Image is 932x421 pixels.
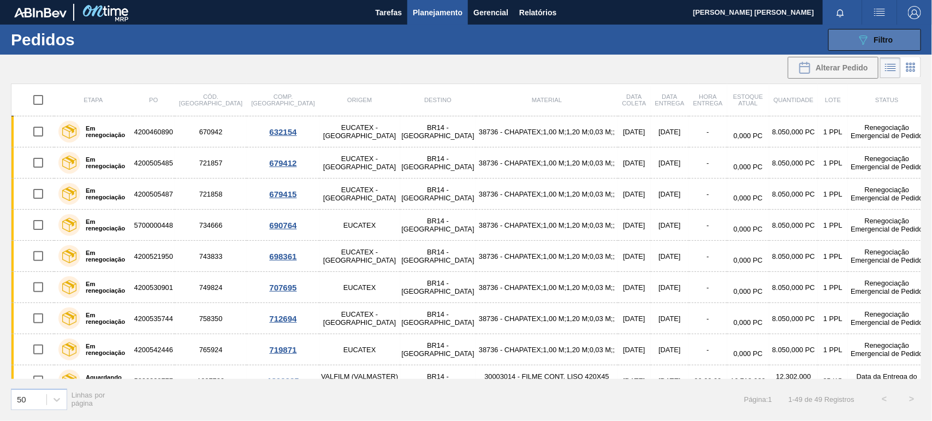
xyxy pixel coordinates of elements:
[80,250,128,263] label: Em renegociação
[848,303,926,334] td: Renegociação Emergencial de Pedido
[769,334,818,365] td: 8.050,000 PC
[898,386,925,413] button: >
[400,116,476,147] td: BR14 - [GEOGRAPHIC_DATA]
[818,303,848,334] td: 1 PPL
[400,210,476,241] td: BR14 - [GEOGRAPHIC_DATA]
[848,210,926,241] td: Renegociação Emergencial de Pedido
[175,179,247,210] td: 721858
[818,241,848,272] td: 1 PPL
[248,376,317,386] div: 1809235
[769,116,818,147] td: 8.050,000 PC
[731,377,765,393] span: 16.718,920 KG
[11,210,927,241] a: Em renegociação5700000448734666EUCATEXBR14 - [GEOGRAPHIC_DATA]38736 - CHAPATEX;1,00 M;1,20 M;0,03...
[769,179,818,210] td: 8.050,000 PC
[874,35,893,44] span: Filtro
[133,303,175,334] td: 4200535744
[774,97,814,103] span: Quantidade
[871,386,898,413] button: <
[11,33,171,46] h1: Pedidos
[818,116,848,147] td: 1 PPL
[133,365,175,396] td: 5800338777
[133,334,175,365] td: 4200542446
[788,395,854,404] span: 1 - 49 de 49 Registros
[133,272,175,303] td: 4200530901
[848,241,926,272] td: Renegociação Emergencial de Pedido
[651,147,689,179] td: [DATE]
[618,179,651,210] td: [DATE]
[133,116,175,147] td: 4200460890
[901,57,921,78] div: Visão em Cards
[689,210,727,241] td: -
[908,6,921,19] img: Logout
[734,349,763,358] span: 0,000 PC
[769,365,818,396] td: 12.302,000 KG
[251,93,314,106] span: Comp. [GEOGRAPHIC_DATA]
[689,116,727,147] td: -
[11,365,927,396] a: Aguardando Descarga58003387771997732VALFILM (VALMASTER) - MANAUS (AM)BR14 - [GEOGRAPHIC_DATA]3000...
[618,147,651,179] td: [DATE]
[400,303,476,334] td: BR14 - [GEOGRAPHIC_DATA]
[248,252,317,261] div: 698361
[175,334,247,365] td: 765924
[413,6,462,19] span: Planejamento
[319,147,400,179] td: EUCATEX - [GEOGRAPHIC_DATA]
[179,93,242,106] span: Cód. [GEOGRAPHIC_DATA]
[476,210,618,241] td: 38736 - CHAPATEX;1,00 M;1,20 M;0,03 M;;
[80,343,128,356] label: Em renegociação
[618,365,651,396] td: [DATE]
[248,158,317,168] div: 679412
[175,303,247,334] td: 758350
[400,179,476,210] td: BR14 - [GEOGRAPHIC_DATA]
[734,256,763,264] span: 0,000 PC
[825,97,841,103] span: Lote
[651,334,689,365] td: [DATE]
[400,334,476,365] td: BR14 - [GEOGRAPHIC_DATA]
[80,218,128,232] label: Em renegociação
[319,365,400,396] td: VALFILM (VALMASTER) - MANAUS (AM)
[476,147,618,179] td: 38736 - CHAPATEX;1,00 M;1,20 M;0,03 M;;
[400,241,476,272] td: BR14 - [GEOGRAPHIC_DATA]
[651,365,689,396] td: [DATE]
[319,334,400,365] td: EUCATEX
[80,156,128,169] label: Em renegociação
[689,303,727,334] td: -
[651,210,689,241] td: [DATE]
[248,345,317,354] div: 719871
[319,241,400,272] td: EUCATEX - [GEOGRAPHIC_DATA]
[80,312,128,325] label: Em renegociação
[693,93,723,106] span: Hora Entrega
[689,179,727,210] td: -
[424,97,452,103] span: Destino
[319,272,400,303] td: EUCATEX
[651,241,689,272] td: [DATE]
[80,125,128,138] label: Em renegociação
[319,210,400,241] td: EUCATEX
[788,57,878,79] button: Alterar Pedido
[655,93,685,106] span: Data entrega
[618,334,651,365] td: [DATE]
[769,272,818,303] td: 8.050,000 PC
[734,287,763,295] span: 0,000 PC
[319,179,400,210] td: EUCATEX - [GEOGRAPHIC_DATA]
[476,272,618,303] td: 38736 - CHAPATEX;1,00 M;1,20 M;0,03 M;;
[875,97,898,103] span: Status
[133,147,175,179] td: 4200505485
[818,210,848,241] td: 1 PPL
[622,93,646,106] span: Data coleta
[769,241,818,272] td: 8.050,000 PC
[848,116,926,147] td: Renegociação Emergencial de Pedido
[818,147,848,179] td: 1 PPL
[80,281,128,294] label: Em renegociação
[11,241,927,272] a: Em renegociação4200521950743833EUCATEX - [GEOGRAPHIC_DATA]BR14 - [GEOGRAPHIC_DATA]38736 - CHAPATE...
[476,179,618,210] td: 38736 - CHAPATEX;1,00 M;1,20 M;0,03 M;;
[651,303,689,334] td: [DATE]
[734,132,763,140] span: 0,000 PC
[175,272,247,303] td: 749824
[11,116,927,147] a: Em renegociação4200460890670942EUCATEX - [GEOGRAPHIC_DATA]BR14 - [GEOGRAPHIC_DATA]38736 - CHAPATE...
[175,210,247,241] td: 734666
[818,365,848,396] td: 25 KG
[80,187,128,200] label: Em renegociação
[769,210,818,241] td: 8.050,000 PC
[319,303,400,334] td: EUCATEX - [GEOGRAPHIC_DATA]
[880,57,901,78] div: Visão em Lista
